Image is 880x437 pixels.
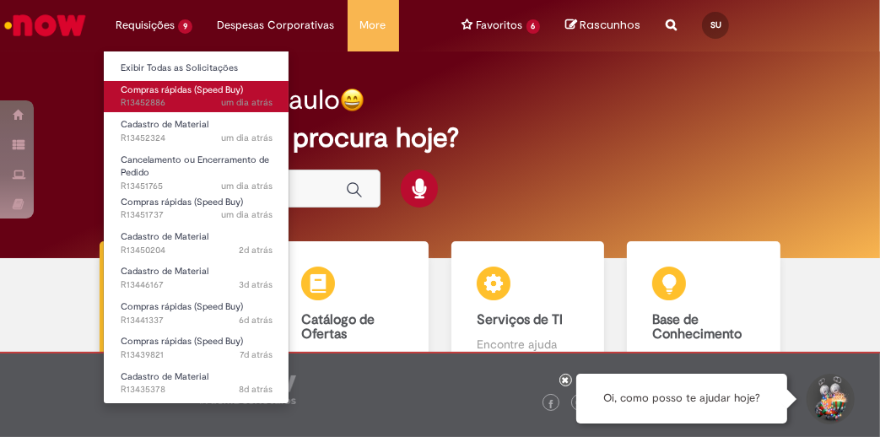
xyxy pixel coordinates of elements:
span: Cadastro de Material [121,118,208,131]
span: Cancelamento ou Encerramento de Pedido [121,154,269,180]
a: Aberto R13446167 : Cadastro de Material [104,262,289,294]
p: Consulte e aprenda [652,351,754,385]
span: Cadastro de Material [121,370,208,383]
a: Exibir Todas as Solicitações [104,59,289,78]
b: Serviços de TI [477,311,563,328]
a: Aberto R13435378 : Cadastro de Material [104,368,289,399]
b: Catálogo de Ofertas [301,311,375,343]
a: Catálogo de Ofertas Abra uma solicitação [264,241,440,404]
b: Base de Conhecimento [652,311,742,343]
time: 27/08/2025 11:06:12 [221,208,273,221]
span: Compras rápidas (Speed Buy) [121,300,243,313]
time: 27/08/2025 11:10:08 [221,180,273,192]
time: 21/08/2025 10:34:51 [239,383,273,396]
span: Cadastro de Material [121,230,208,243]
span: 7d atrás [240,348,273,361]
span: Compras rápidas (Speed Buy) [121,84,243,96]
div: Oi, como posso te ajudar hoje? [576,374,787,424]
a: Aberto R13452886 : Compras rápidas (Speed Buy) [104,81,289,112]
a: Tirar dúvidas Tirar dúvidas com Lupi Assist e Gen Ai [89,241,264,404]
span: R13451765 [121,180,273,193]
span: Cadastro de Material [121,265,208,278]
p: Abra uma solicitação [301,351,403,385]
img: happy-face.png [340,88,364,112]
time: 25/08/2025 19:41:07 [239,278,273,291]
time: 26/08/2025 18:29:48 [239,244,273,256]
span: Favoritos [477,17,523,34]
span: R13452324 [121,132,273,145]
span: um dia atrás [221,208,273,221]
a: Base de Conhecimento Consulte e aprenda [616,241,791,404]
span: Requisições [116,17,175,34]
span: R13441337 [121,314,273,327]
span: R13451737 [121,208,273,222]
span: 6 [526,19,541,34]
span: More [360,17,386,34]
span: SU [710,19,721,30]
a: Aberto R13452324 : Cadastro de Material [104,116,289,147]
a: Aberto R13441337 : Compras rápidas (Speed Buy) [104,298,289,329]
button: Iniciar Conversa de Suporte [804,374,855,424]
span: um dia atrás [221,132,273,144]
span: um dia atrás [221,180,273,192]
time: 27/08/2025 13:01:55 [221,132,273,144]
p: Encontre ajuda [477,336,579,353]
span: R13435378 [121,383,273,397]
time: 22/08/2025 13:02:50 [240,348,273,361]
span: Rascunhos [580,17,640,33]
a: Serviços de TI Encontre ajuda [440,241,616,404]
time: 27/08/2025 14:44:23 [221,96,273,109]
a: Aberto R13450204 : Cadastro de Material [104,228,289,259]
span: 8d atrás [239,383,273,396]
a: No momento, sua lista de rascunhos tem 0 Itens [565,17,640,33]
h2: O que você procura hoje? [141,123,739,153]
span: 3d atrás [239,278,273,291]
span: um dia atrás [221,96,273,109]
span: R13439821 [121,348,273,362]
img: logo_footer_twitter.png [575,400,584,408]
span: 6d atrás [239,314,273,326]
span: R13452886 [121,96,273,110]
a: Aberto R13451737 : Compras rápidas (Speed Buy) [104,193,289,224]
span: 9 [178,19,192,34]
ul: Requisições [103,51,289,404]
span: R13450204 [121,244,273,257]
span: Compras rápidas (Speed Buy) [121,335,243,348]
a: Aberto R13451765 : Cancelamento ou Encerramento de Pedido [104,151,289,187]
img: logo_footer_facebook.png [547,400,555,408]
time: 22/08/2025 19:47:10 [239,314,273,326]
span: Despesas Corporativas [218,17,335,34]
span: Compras rápidas (Speed Buy) [121,196,243,208]
img: ServiceNow [2,8,89,42]
span: 2d atrás [239,244,273,256]
a: Aberto R13439821 : Compras rápidas (Speed Buy) [104,332,289,364]
span: R13446167 [121,278,273,292]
